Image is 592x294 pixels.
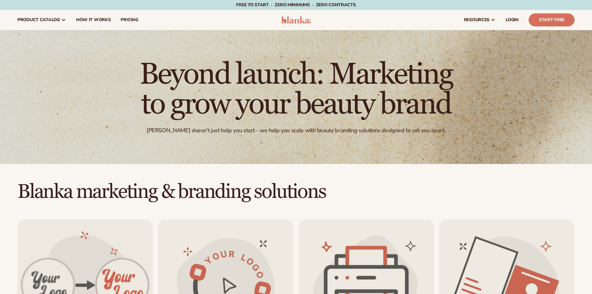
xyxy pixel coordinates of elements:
[506,17,519,22] span: LOGIN
[17,17,60,22] span: product catalog
[121,17,138,22] span: pricing
[236,2,356,8] span: Free to start · ZERO minimums · ZERO contracts
[116,10,143,30] a: pricing
[464,17,489,22] span: resources
[76,17,111,22] span: How It Works
[459,10,501,30] a: resources
[281,16,311,24] img: logo
[501,10,524,30] a: LOGIN
[71,10,116,30] a: How It Works
[529,13,575,26] a: Start Free
[125,60,467,119] h1: Beyond launch: Marketing to grow your beauty brand
[147,127,445,134] div: [PERSON_NAME] doesn't just help you start - we help you scale with beauty branding solutions desi...
[12,10,71,30] a: product catalog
